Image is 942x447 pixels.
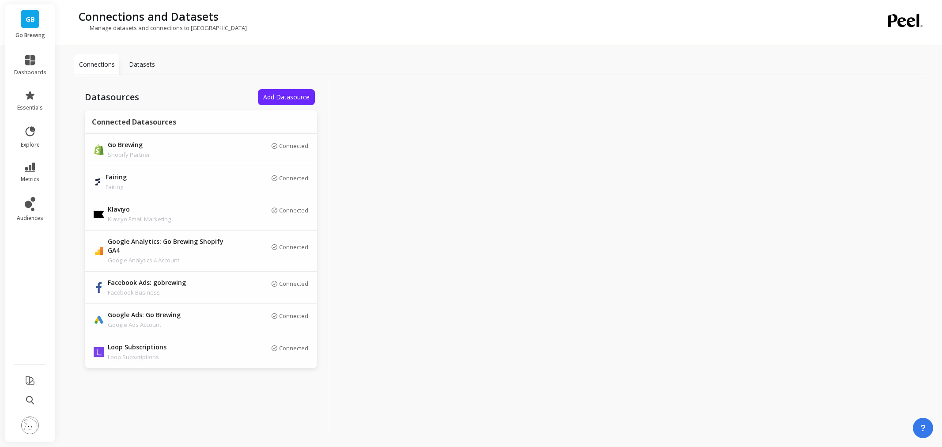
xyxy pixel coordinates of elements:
p: Connected Datasources [92,117,176,126]
span: explore [21,141,40,148]
p: Connections and Datasets [79,9,219,24]
p: Connected [279,345,308,352]
p: Facebook Ads: gobrewing [108,278,231,288]
span: audiences [17,215,43,222]
p: Google Ads: Go Brewing [108,311,231,320]
p: Datasources [85,91,139,103]
p: Connected [279,312,308,319]
p: Connected [279,243,308,250]
p: Connected [279,207,308,214]
p: Datasets [129,60,155,69]
p: Klaviyo Email Marketing [108,215,231,223]
span: GB [26,14,35,24]
p: Google Ads Account [108,320,231,329]
p: Connected [279,280,308,287]
img: api.klaviyo.svg [94,209,104,220]
p: Go Brewing [108,140,231,150]
p: Go Brewing [14,32,46,39]
img: api.enquirelabs.svg [94,177,102,187]
p: Facebook Business [108,288,231,297]
p: Connected [279,142,308,149]
button: ? [913,418,933,438]
img: api.loopsubs.svg [94,347,104,357]
span: Add Datasource [263,93,310,101]
span: metrics [21,176,39,183]
span: ? [920,422,926,434]
p: Loop Subscriptions [108,343,231,352]
img: api.google.svg [94,314,104,325]
p: Fairing [106,173,229,182]
img: api.shopify.svg [94,144,104,155]
p: Loop Subscriptions [108,352,231,361]
p: Google Analytics: Go Brewing Shopify GA4 [108,237,231,256]
span: dashboards [14,69,46,76]
img: api.fb.svg [94,282,104,293]
p: Connections [79,60,115,69]
button: Add Datasource [258,89,315,105]
img: api.google_analytics_4.svg [94,246,104,256]
p: Connected [279,174,308,182]
p: Shopify Partner [108,150,231,159]
p: Manage datasets and connections to [GEOGRAPHIC_DATA] [74,24,247,32]
p: Google Analytics 4 Account [108,256,231,265]
p: Klaviyo [108,205,231,215]
img: profile picture [21,417,39,434]
p: Fairing [106,182,229,191]
span: essentials [17,104,43,111]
